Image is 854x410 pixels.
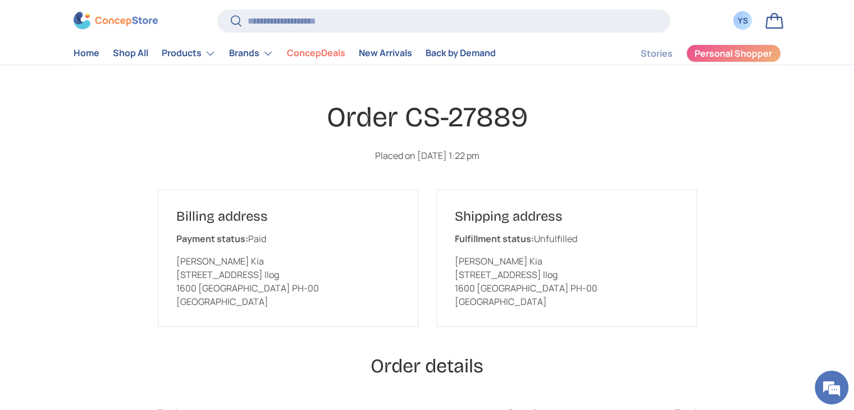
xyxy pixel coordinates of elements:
a: ConcepDeals [287,43,345,65]
img: ConcepStore [74,12,158,30]
h2: Order details [158,354,697,379]
div: Minimize live chat window [184,6,211,33]
h2: Shipping address [455,208,678,225]
strong: Fulfillment status: [455,233,534,245]
p: Paid [176,232,400,245]
a: Shop All [113,43,148,65]
p: [PERSON_NAME] Kia [STREET_ADDRESS] Ilog 1600 [GEOGRAPHIC_DATA] PH-00 [GEOGRAPHIC_DATA] [176,254,400,308]
summary: Products [155,42,222,65]
p: Unfulfilled [455,232,678,245]
textarea: Type your message and click 'Submit' [6,283,214,322]
a: Back by Demand [426,43,496,65]
span: We are offline. Please leave us a message. [24,130,196,243]
nav: Primary [74,42,496,65]
nav: Secondary [614,42,781,65]
p: [PERSON_NAME] Kia [STREET_ADDRESS] Ilog 1600 [GEOGRAPHIC_DATA] PH-00 [GEOGRAPHIC_DATA] [455,254,678,308]
h2: Billing address [176,208,400,225]
h1: Order CS-27889 [158,100,697,135]
a: New Arrivals [359,43,412,65]
a: Personal Shopper [686,44,781,62]
a: Home [74,43,99,65]
div: YS [737,15,749,27]
a: YS [730,8,755,33]
em: Submit [165,322,204,338]
p: Placed on [DATE] 1:22 pm [158,149,697,162]
div: Leave a message [58,63,189,78]
a: Stories [641,43,673,65]
summary: Brands [222,42,280,65]
strong: Payment status: [176,233,248,245]
span: Personal Shopper [695,49,772,58]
